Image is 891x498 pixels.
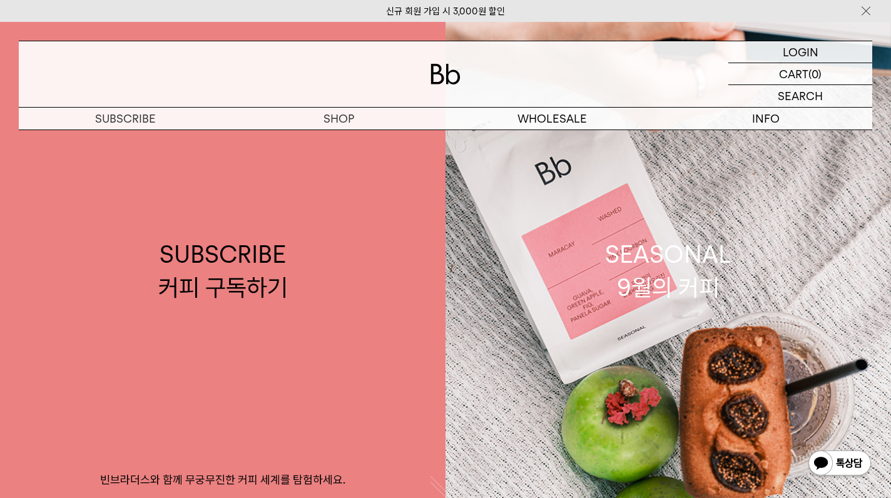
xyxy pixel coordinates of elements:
[659,108,872,130] p: INFO
[728,63,872,85] a: CART (0)
[779,63,808,84] p: CART
[783,41,818,63] p: LOGIN
[808,63,822,84] p: (0)
[728,41,872,63] a: LOGIN
[445,108,659,130] p: WHOLESALE
[386,6,505,17] a: 신규 회원 가입 시 3,000원 할인
[605,238,731,304] div: SEASONAL 9월의 커피
[19,108,232,130] a: SUBSCRIBE
[778,85,823,107] p: SEARCH
[232,108,445,130] a: SHOP
[158,238,288,304] div: SUBSCRIBE 커피 구독하기
[807,449,872,479] img: 카카오톡 채널 1:1 채팅 버튼
[430,64,461,84] img: 로고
